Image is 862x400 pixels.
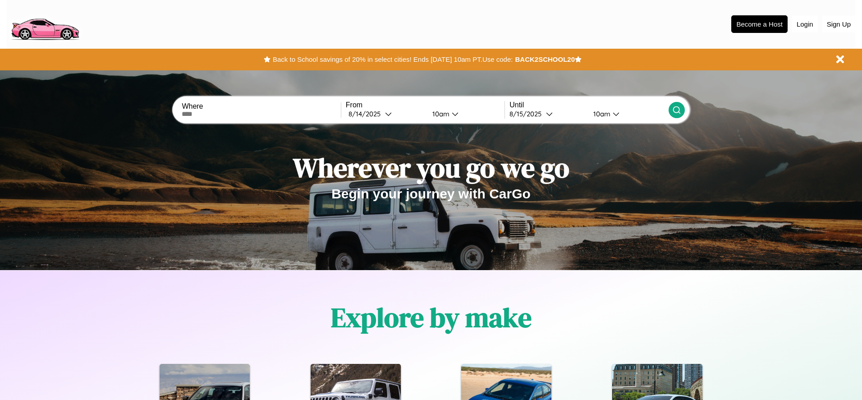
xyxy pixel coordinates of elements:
div: 8 / 14 / 2025 [348,110,385,118]
button: 10am [425,109,504,119]
button: Become a Host [731,15,788,33]
label: Where [182,102,340,110]
button: Back to School savings of 20% in select cities! Ends [DATE] 10am PT.Use code: [271,53,515,66]
h1: Explore by make [331,299,532,336]
button: Sign Up [822,16,855,32]
label: From [346,101,504,109]
b: BACK2SCHOOL20 [515,55,575,63]
div: 10am [428,110,452,118]
img: logo [7,5,83,42]
button: 10am [586,109,668,119]
label: Until [509,101,668,109]
button: 8/14/2025 [346,109,425,119]
div: 8 / 15 / 2025 [509,110,546,118]
div: 10am [589,110,613,118]
button: Login [792,16,818,32]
